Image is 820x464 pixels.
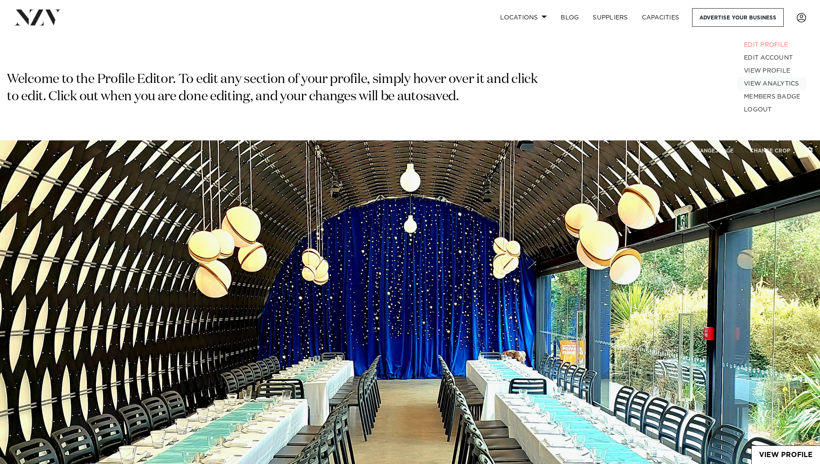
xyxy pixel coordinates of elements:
[14,10,61,25] img: nzv-logo.png
[737,38,806,51] a: EDIT PROFILE
[737,51,806,64] a: EDIT ACCOUNT
[586,8,635,27] a: SUPPLIERS
[743,141,798,160] button: CHANGE CROP
[685,141,741,160] button: CHANGE IMAGE
[752,446,820,464] a: View Profile
[554,8,586,27] a: BLOG
[635,8,686,27] a: Capacities
[493,8,554,27] a: Locations
[7,71,541,106] p: Welcome to the Profile Editor. To edit any section of your profile, simply hover over it and clic...
[737,64,806,77] a: VIEW PROFILE
[737,103,806,116] a: LOGOUT
[692,8,784,27] a: Advertise your business
[737,77,806,90] a: VIEW ANALYTICS
[737,90,806,103] a: MEMBERS BADGE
